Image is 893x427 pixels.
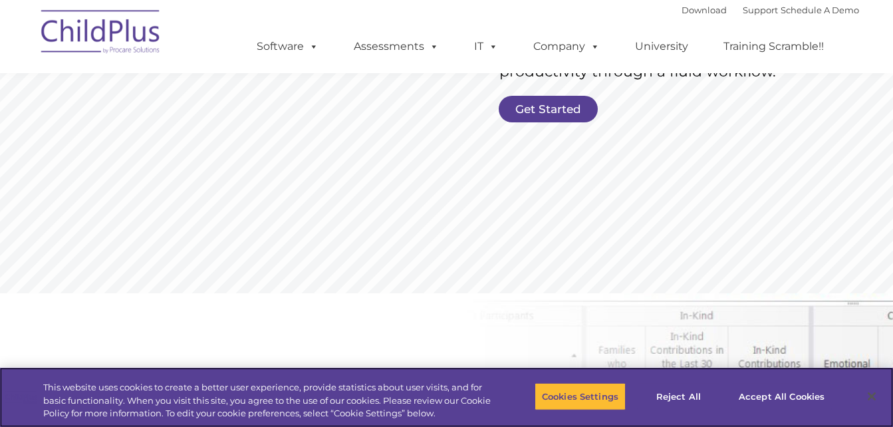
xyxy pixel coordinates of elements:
a: Support [743,5,778,15]
button: Reject All [637,382,720,410]
div: This website uses cookies to create a better user experience, provide statistics about user visit... [43,381,491,420]
a: Download [682,5,727,15]
font: | [682,5,859,15]
a: Get Started [499,96,598,122]
a: Schedule A Demo [781,5,859,15]
button: Close [857,382,886,411]
a: Company [520,33,613,60]
a: Training Scramble!! [710,33,837,60]
a: University [622,33,702,60]
a: Assessments [340,33,452,60]
img: ChildPlus by Procare Solutions [35,1,168,67]
button: Cookies Settings [535,382,626,410]
a: IT [461,33,511,60]
a: Software [243,33,332,60]
button: Accept All Cookies [731,382,832,410]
